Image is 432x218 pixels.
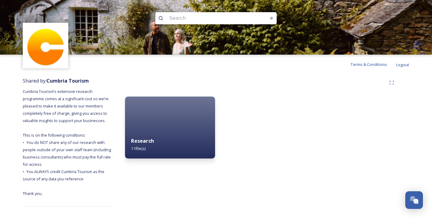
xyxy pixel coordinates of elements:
img: images.jpg [24,24,68,68]
span: Shared by: [23,77,89,84]
button: Open Chat [405,191,423,209]
span: Terms & Conditions [350,62,387,67]
a: Terms & Conditions [350,61,396,68]
span: 11 file(s) [131,146,146,151]
strong: Research [131,138,154,144]
strong: Cumbria Tourism [46,77,89,84]
span: Cumbria Tourism’s extensive research programme comes at a significant cost so we’re pleased to ma... [23,89,112,196]
input: Search [166,12,249,25]
span: Logout [396,62,409,67]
